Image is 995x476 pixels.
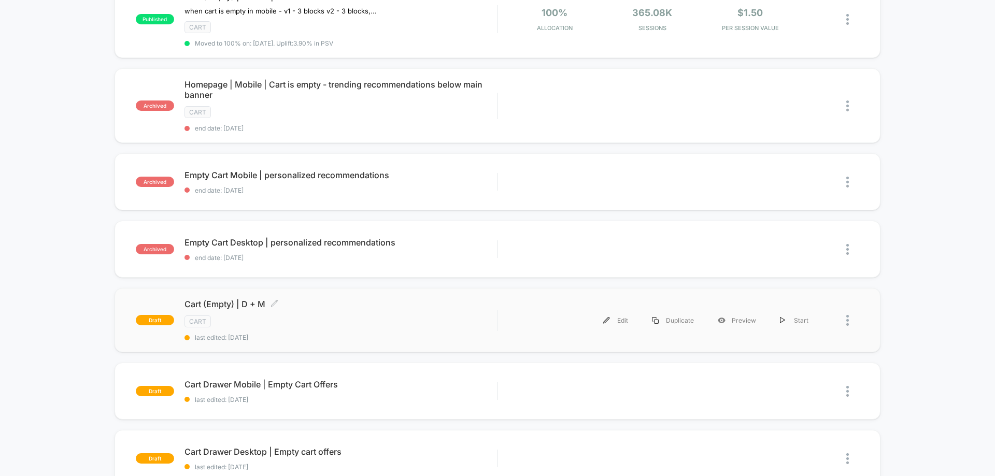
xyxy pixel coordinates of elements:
span: draft [136,315,174,325]
span: 365.08k [632,7,672,18]
img: menu [603,317,610,324]
img: close [846,386,849,397]
span: archived [136,244,174,254]
span: archived [136,177,174,187]
img: close [846,100,849,111]
img: close [846,244,849,255]
span: end date: [DATE] [184,124,497,132]
span: draft [136,453,174,464]
div: Edit [591,309,640,332]
span: Homepage | Mobile | Cart is empty - trending recommendations below main banner [184,79,497,100]
div: Start [768,309,820,332]
img: close [846,14,849,25]
span: Empty Cart Mobile | personalized recommendations [184,170,497,180]
span: draft [136,386,174,396]
span: archived [136,100,174,111]
span: Cart Drawer Mobile | Empty Cart Offers [184,379,497,390]
span: when cart is empty in mobile - v1 - 3 blocks v2 - 3 blocks, redesign, change of 'shop all' button... [184,7,377,15]
span: 100% [542,7,567,18]
img: close [846,177,849,187]
img: menu [780,317,785,324]
div: Preview [706,309,768,332]
span: Cart (Empty) | D + M [184,299,497,309]
img: close [846,453,849,464]
span: last edited: [DATE] [184,334,497,341]
span: Cart Drawer Desktop | Empty cart offers [184,446,497,457]
img: menu [652,317,659,324]
span: published [136,14,174,24]
span: Moved to 100% on: [DATE] . Uplift: 3.90% in PSV [195,39,333,47]
span: cart [184,315,211,327]
img: close [846,315,849,326]
span: cart [184,106,211,118]
span: end date: [DATE] [184,186,497,194]
span: PER SESSION VALUE [704,24,797,32]
span: $1.50 [737,7,763,18]
span: last edited: [DATE] [184,463,497,471]
span: Empty Cart Desktop | personalized recommendations [184,237,497,248]
span: Allocation [537,24,573,32]
span: end date: [DATE] [184,254,497,262]
span: last edited: [DATE] [184,396,497,403]
span: cart [184,21,211,33]
span: Sessions [606,24,699,32]
div: Duplicate [640,309,706,332]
